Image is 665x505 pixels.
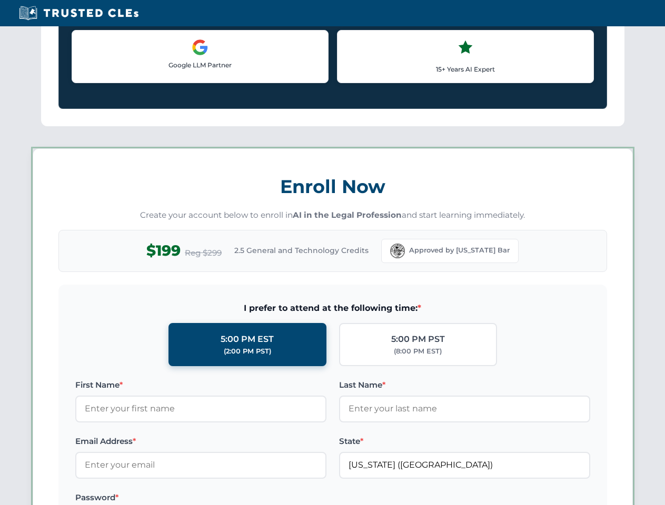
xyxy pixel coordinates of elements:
label: Email Address [75,435,326,448]
p: 15+ Years AI Expert [346,64,585,74]
p: Create your account below to enroll in and start learning immediately. [58,209,607,221]
div: 5:00 PM PST [391,332,445,346]
input: Enter your email [75,452,326,478]
input: Enter your first name [75,396,326,422]
span: $199 [146,239,181,262]
input: Florida (FL) [339,452,590,478]
span: Approved by [US_STATE] Bar [409,245,510,256]
div: (8:00 PM EST) [394,346,442,357]
img: Florida Bar [390,244,405,258]
div: (2:00 PM PST) [224,346,271,357]
label: State [339,435,590,448]
strong: AI in the Legal Profession [293,210,402,220]
p: Google LLM Partner [81,60,320,70]
div: 5:00 PM EST [221,332,274,346]
span: Reg $299 [185,247,222,259]
span: 2.5 General and Technology Credits [234,245,369,256]
label: Last Name [339,379,590,391]
img: Trusted CLEs [16,5,142,21]
img: Google [192,39,209,56]
span: I prefer to attend at the following time: [75,301,590,315]
label: Password [75,491,326,504]
h3: Enroll Now [58,170,607,203]
label: First Name [75,379,326,391]
input: Enter your last name [339,396,590,422]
